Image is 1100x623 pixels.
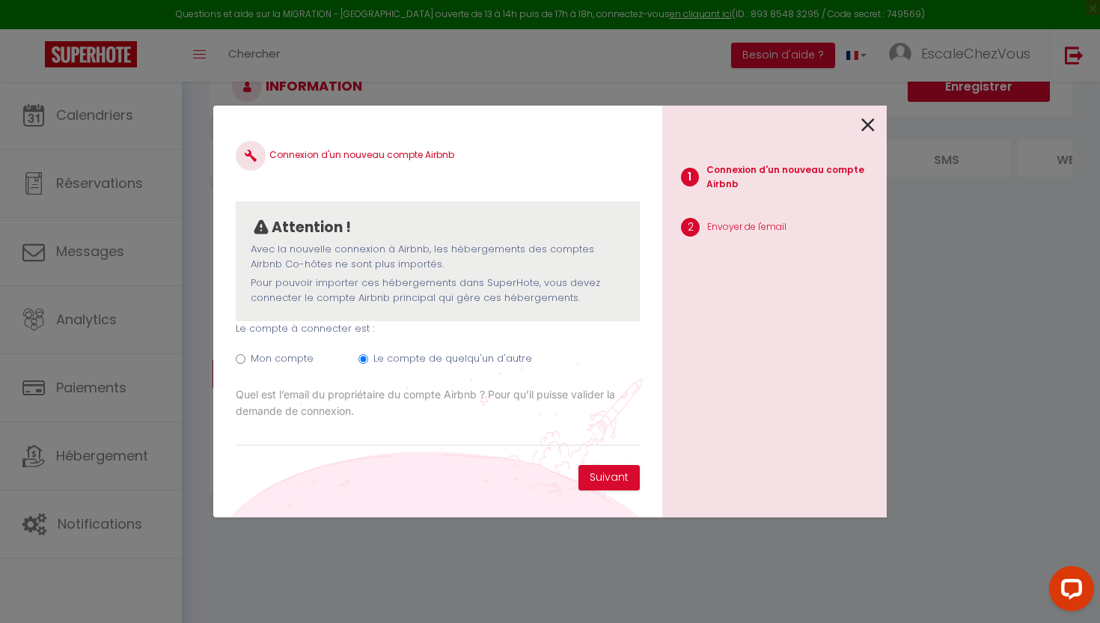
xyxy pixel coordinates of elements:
[373,351,532,366] label: Le compte de quelqu'un d'autre
[707,220,786,234] p: Envoyer de l'email
[681,218,700,237] span: 2
[236,321,640,336] p: Le compte à connecter est :
[706,163,887,192] p: Connexion d'un nouveau compte Airbnb
[251,242,625,273] p: Avec la nouvelle connexion à Airbnb, les hébergements des comptes Airbnb Co-hôtes ne sont plus im...
[251,351,314,366] label: Mon compte
[578,465,640,490] button: Suivant
[251,276,625,306] p: Pour pouvoir importer ces hébergements dans SuperHote, vous devez connecter le compte Airbnb prin...
[681,168,699,186] span: 1
[272,216,351,239] p: Attention !
[1037,560,1100,623] iframe: LiveChat chat widget
[236,141,640,171] h4: Connexion d'un nouveau compte Airbnb
[236,386,640,419] label: Quel est l’email du propriétaire du compte Airbnb ? Pour qu’il puisse valider la demande de conne...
